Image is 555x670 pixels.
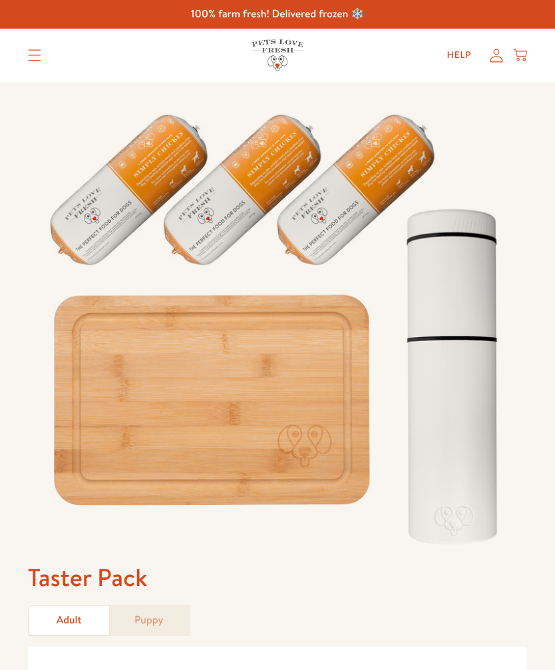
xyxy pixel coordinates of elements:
summary: Translation missing: en.sections.header.menu [17,39,52,72]
h1: Taster Pack [28,561,528,593]
img: Pets Love Fresh [252,39,303,71]
a: Help [437,42,482,69]
img: Taster Pack - Adult [28,82,528,561]
a: Adult [29,606,109,635]
a: Puppy [109,606,189,635]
